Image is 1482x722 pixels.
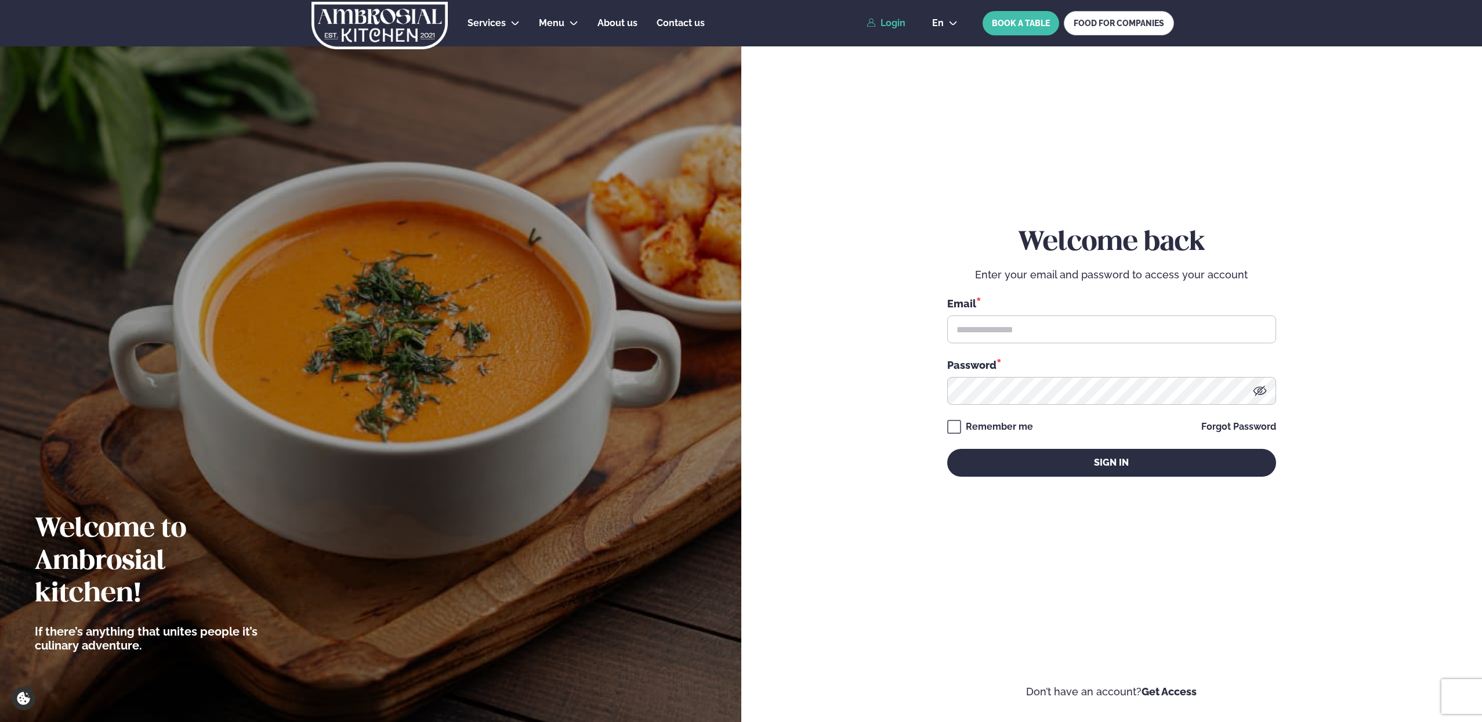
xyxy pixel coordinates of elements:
[776,685,1448,699] p: Don’t have an account?
[468,16,506,30] a: Services
[983,11,1059,35] button: BOOK A TABLE
[947,268,1276,282] p: Enter your email and password to access your account
[947,296,1276,311] div: Email
[35,513,276,611] h2: Welcome to Ambrosial kitchen!
[539,17,564,28] span: Menu
[947,449,1276,477] button: Sign in
[597,17,637,28] span: About us
[657,17,705,28] span: Contact us
[539,16,564,30] a: Menu
[1142,685,1197,698] a: Get Access
[12,687,35,710] a: Cookie settings
[947,357,1276,372] div: Password
[35,625,276,652] p: If there’s anything that unites people it’s culinary adventure.
[947,227,1276,259] h2: Welcome back
[657,16,705,30] a: Contact us
[923,19,967,28] button: en
[310,2,449,49] img: logo
[867,18,905,28] a: Login
[597,16,637,30] a: About us
[932,19,944,28] span: en
[468,17,506,28] span: Services
[1064,11,1174,35] a: FOOD FOR COMPANIES
[1201,422,1276,431] a: Forgot Password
